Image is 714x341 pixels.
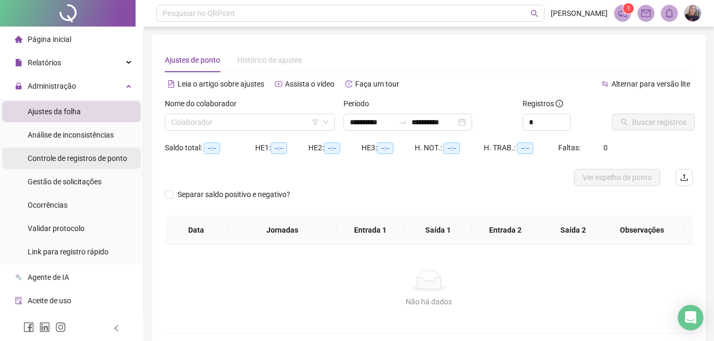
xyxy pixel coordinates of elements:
span: Separar saldo positivo e negativo? [173,189,295,200]
span: Ajustes de ponto [165,56,220,64]
span: to [399,118,407,126]
span: linkedin [39,322,50,333]
span: home [15,36,22,43]
span: Ajustes da folha [28,107,81,116]
th: Observações [599,216,685,245]
th: Data [165,216,228,245]
span: swap [601,80,609,88]
div: HE 2: [308,142,362,154]
button: Ver espelho de ponto [574,169,660,186]
span: Análise de inconsistências [28,131,114,139]
th: Saída 2 [539,216,607,245]
span: youtube [275,80,282,88]
span: history [345,80,352,88]
label: Período [343,98,376,109]
span: search [531,10,539,18]
div: Open Intercom Messenger [678,305,703,330]
span: Assista o vídeo [285,80,334,88]
span: info-circle [556,100,563,107]
span: swap-right [399,118,407,126]
span: file [15,59,22,66]
div: H. TRAB.: [484,142,558,154]
span: bell [665,8,674,18]
th: Saída 1 [404,216,472,245]
span: --:-- [517,142,533,154]
span: Ocorrências [28,201,68,209]
span: facebook [23,322,34,333]
span: Relatórios [28,58,61,67]
span: filter [312,119,318,125]
span: Administração [28,82,76,90]
div: Saldo total: [165,142,255,154]
span: Validar protocolo [28,224,85,233]
span: Link para registro rápido [28,248,108,256]
span: lock [15,82,22,90]
div: H. NOT.: [415,142,484,154]
span: --:-- [324,142,340,154]
img: 75829 [685,5,701,21]
span: 0 [603,143,608,152]
span: --:-- [377,142,393,154]
span: down [323,119,329,125]
label: Nome do colaborador [165,98,243,109]
span: Alternar para versão lite [611,80,690,88]
span: --:-- [204,142,220,154]
button: Buscar registros [612,114,695,131]
span: Gestão de solicitações [28,177,102,186]
span: Página inicial [28,35,71,44]
span: Observações [607,224,676,236]
span: audit [15,297,22,304]
span: Faltas: [558,143,582,152]
span: [PERSON_NAME] [551,7,608,19]
span: Aceite de uso [28,296,71,305]
th: Entrada 1 [337,216,404,245]
span: 1 [627,5,631,12]
span: Controle de registros de ponto [28,154,127,163]
span: Leia o artigo sobre ajustes [178,80,264,88]
span: notification [618,8,627,18]
span: --:-- [443,142,460,154]
span: Agente de IA [28,273,69,282]
span: instagram [55,322,66,333]
sup: 1 [623,3,634,14]
span: Histórico de ajustes [237,56,302,64]
div: HE 1: [255,142,308,154]
div: Não há dados [178,296,680,308]
span: --:-- [271,142,287,154]
span: file-text [167,80,175,88]
span: upload [680,173,688,182]
span: Registros [523,98,563,109]
span: mail [641,8,651,18]
th: Jornadas [228,216,337,245]
th: Entrada 2 [472,216,539,245]
span: left [113,325,120,332]
div: HE 3: [362,142,415,154]
span: Faça um tour [355,80,399,88]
